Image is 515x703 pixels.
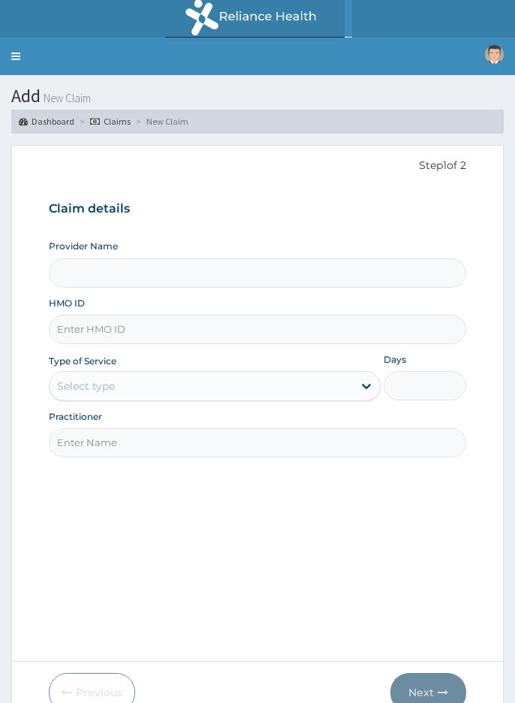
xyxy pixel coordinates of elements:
label: Practitioner [49,410,102,423]
small: New Claim [41,92,91,104]
a: Claims [90,115,131,128]
h1: Add [11,86,504,106]
input: Enter HMO ID [49,315,466,344]
p: Step 1 of 2 [49,158,466,174]
img: User Image [485,45,504,64]
label: Days [384,353,406,366]
label: Provider Name [49,240,118,252]
li: New Claim [132,115,188,128]
div: Select type [57,379,115,394]
input: Enter Name [49,428,466,457]
a: Dashboard [19,115,74,128]
h3: Claim details [49,201,466,217]
label: Type of Service [49,355,116,367]
label: HMO ID [49,297,85,309]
